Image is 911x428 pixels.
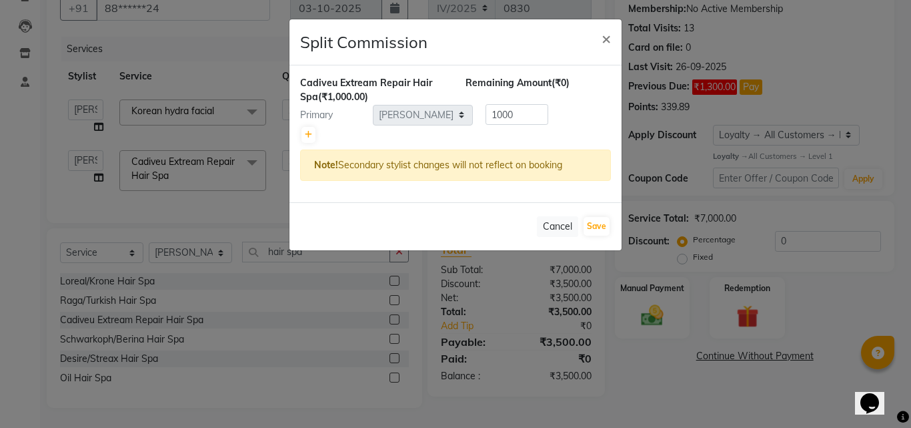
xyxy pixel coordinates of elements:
[537,216,578,237] button: Cancel
[300,77,432,103] span: Cadiveu Extream Repair Hair Spa
[300,30,427,54] h4: Split Commission
[591,19,622,57] button: Close
[314,159,338,171] strong: Note!
[300,150,611,181] div: Secondary stylist changes will not reflect on booking
[290,108,373,122] div: Primary
[584,217,610,236] button: Save
[318,91,368,103] span: (₹1,000.00)
[552,77,570,89] span: (₹0)
[466,77,552,89] span: Remaining Amount
[602,28,611,48] span: ×
[855,375,898,415] iframe: chat widget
